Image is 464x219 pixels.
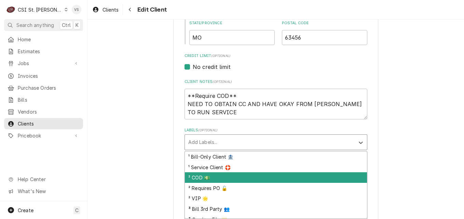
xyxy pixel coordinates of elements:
a: Bills [4,94,83,105]
span: Pricebook [18,132,69,139]
a: Clients [4,118,83,129]
div: Vicky Stuesse's Avatar [72,5,81,14]
span: Ctrl [62,21,71,29]
label: Labels [185,128,367,133]
label: Credit Limit [185,53,367,59]
span: K [76,21,79,29]
div: ² COD 💵 [185,172,367,183]
span: ( optional ) [198,128,217,132]
textarea: **Require COD** NEED TO OBTAIN CC AND HAVE OKAY FROM [PERSON_NAME] TO RUN SERVICE [185,89,367,119]
div: State/Province [189,20,275,45]
span: Help Center [18,176,79,183]
div: Labels [185,128,367,150]
span: C [75,207,79,214]
span: ( optional ) [213,80,232,84]
span: What's New [18,188,79,195]
span: Clients [103,6,119,13]
div: CSI St. [PERSON_NAME] [18,6,62,13]
span: Purchase Orders [18,84,80,91]
span: Jobs [18,60,69,67]
div: ³ Bill 3rd Party 👥 [185,204,367,214]
button: Search anythingCtrlK [4,19,83,31]
a: Vendors [4,106,83,117]
span: Home [18,36,80,43]
div: Credit Limit [185,53,367,71]
div: C [6,5,16,14]
span: Create [18,207,33,213]
div: ¹ Service Client 🛟 [185,162,367,173]
a: Go to Help Center [4,174,83,185]
a: Go to Pricebook [4,130,83,141]
div: ² Requires PO 🔓 [185,183,367,193]
label: Client Notes [185,79,367,85]
span: Clients [18,120,80,127]
span: Bills [18,96,80,103]
span: (optional) [211,54,230,58]
span: Vendors [18,108,80,115]
div: CSI St. Louis's Avatar [6,5,16,14]
a: Invoices [4,70,83,82]
button: Navigate back [124,4,135,15]
label: Postal Code [282,20,367,26]
a: Purchase Orders [4,82,83,93]
div: Postal Code [282,20,367,45]
label: State/Province [189,20,275,26]
span: Estimates [18,48,80,55]
div: ² VIP 🌟 [185,193,367,204]
div: ¹ Bill-Only Client 🏦 [185,151,367,162]
a: Go to What's New [4,186,83,197]
a: Home [4,34,83,45]
a: Clients [90,4,121,15]
span: Invoices [18,72,80,79]
a: Go to Jobs [4,58,83,69]
span: Edit Client [135,5,167,14]
div: Client Notes [185,79,367,119]
span: Search anything [16,21,54,29]
div: VS [72,5,81,14]
label: No credit limit [193,63,231,71]
a: Estimates [4,46,83,57]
